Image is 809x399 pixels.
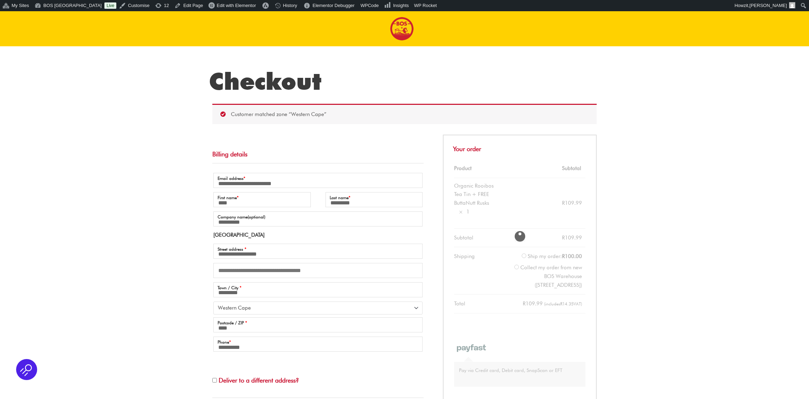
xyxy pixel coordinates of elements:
[443,135,597,159] h3: Your order
[104,2,116,9] a: Live
[213,232,265,238] strong: [GEOGRAPHIC_DATA]
[213,302,423,315] span: Province
[209,67,600,95] h1: Checkout
[749,3,787,8] span: [PERSON_NAME]
[212,104,597,124] div: Customer matched zone “Western Cape”
[212,143,424,163] h3: Billing details
[219,377,299,384] span: Deliver to a different address?
[212,378,217,383] input: Deliver to a different address?
[390,17,414,41] img: BOS logo finals-200px
[217,3,256,8] span: Edit with Elementor
[218,304,412,311] span: Western Cape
